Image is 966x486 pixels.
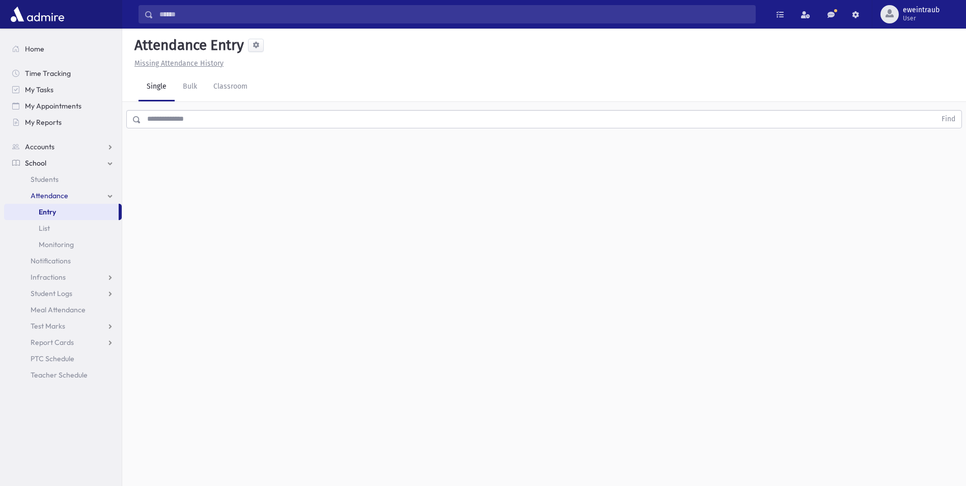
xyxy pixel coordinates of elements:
input: Search [153,5,755,23]
a: Home [4,41,122,57]
a: Notifications [4,253,122,269]
a: My Tasks [4,82,122,98]
span: Student Logs [31,289,72,298]
span: Test Marks [31,321,65,331]
a: Student Logs [4,285,122,302]
a: Infractions [4,269,122,285]
h5: Attendance Entry [130,37,244,54]
a: Time Tracking [4,65,122,82]
span: Students [31,175,59,184]
span: Report Cards [31,338,74,347]
a: School [4,155,122,171]
span: User [903,14,940,22]
a: Teacher Schedule [4,367,122,383]
span: List [39,224,50,233]
a: Meal Attendance [4,302,122,318]
a: Bulk [175,73,205,101]
a: Test Marks [4,318,122,334]
a: Monitoring [4,236,122,253]
img: AdmirePro [8,4,67,24]
a: Missing Attendance History [130,59,224,68]
span: Time Tracking [25,69,71,78]
span: PTC Schedule [31,354,74,363]
a: Classroom [205,73,256,101]
span: Home [25,44,44,53]
a: Entry [4,204,119,220]
span: My Reports [25,118,62,127]
a: Report Cards [4,334,122,350]
a: Single [139,73,175,101]
span: Accounts [25,142,54,151]
span: Teacher Schedule [31,370,88,380]
span: eweintraub [903,6,940,14]
a: List [4,220,122,236]
a: Attendance [4,187,122,204]
button: Find [935,111,961,128]
span: School [25,158,46,168]
a: My Appointments [4,98,122,114]
span: Infractions [31,273,66,282]
u: Missing Attendance History [134,59,224,68]
a: My Reports [4,114,122,130]
a: PTC Schedule [4,350,122,367]
a: Accounts [4,139,122,155]
span: My Tasks [25,85,53,94]
span: Entry [39,207,56,217]
span: My Appointments [25,101,81,111]
span: Monitoring [39,240,74,249]
span: Attendance [31,191,68,200]
span: Meal Attendance [31,305,86,314]
a: Students [4,171,122,187]
span: Notifications [31,256,71,265]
